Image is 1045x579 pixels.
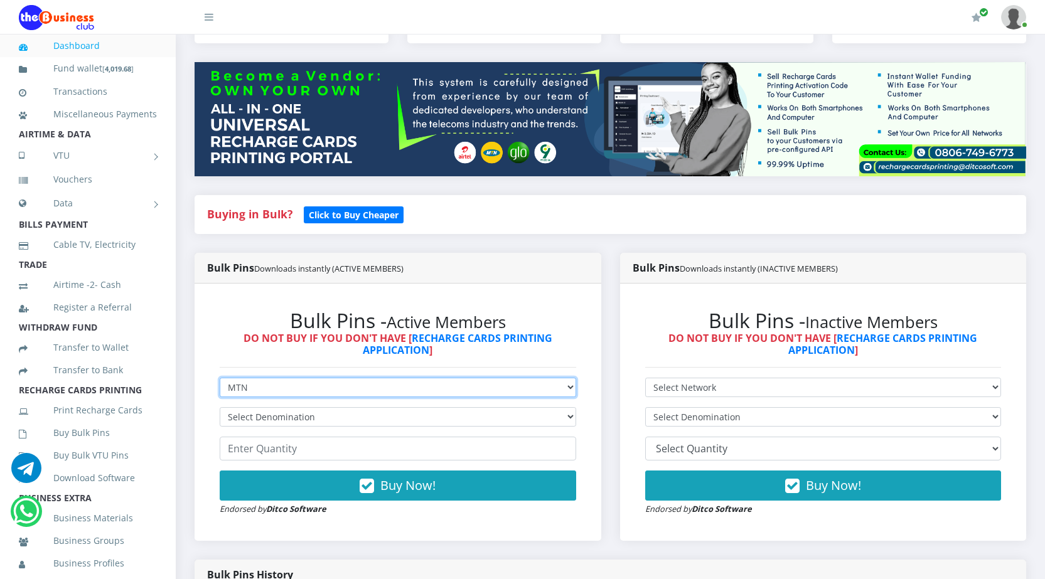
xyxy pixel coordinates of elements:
[195,62,1026,176] img: multitenant_rcp.png
[19,140,157,171] a: VTU
[254,263,404,274] small: Downloads instantly (ACTIVE MEMBERS)
[105,64,131,73] b: 4,019.68
[788,331,978,357] a: RECHARGE CARDS PRINTING APPLICATION
[220,437,576,460] input: Enter Quantity
[304,206,404,221] a: Click to Buy Cheaper
[633,261,838,275] strong: Bulk Pins
[692,503,752,514] strong: Ditco Software
[645,470,1002,501] button: Buy Now!
[19,100,157,129] a: Miscellaneous Payments
[13,506,39,526] a: Chat for support
[207,206,292,221] strong: Buying in Bulk?
[19,77,157,106] a: Transactions
[645,309,1002,332] h2: Bulk Pins -
[645,503,752,514] small: Endorsed by
[11,462,41,483] a: Chat for support
[19,293,157,322] a: Register a Referral
[19,165,157,194] a: Vouchers
[806,477,861,494] span: Buy Now!
[244,331,552,357] strong: DO NOT BUY IF YOU DON'T HAVE [ ]
[19,54,157,83] a: Fund wallet[4,019.68]
[220,309,576,332] h2: Bulk Pins -
[19,549,157,578] a: Business Profiles
[19,31,157,60] a: Dashboard
[19,188,157,219] a: Data
[805,311,938,333] small: Inactive Members
[19,396,157,425] a: Print Recharge Cards
[19,464,157,492] a: Download Software
[220,503,326,514] small: Endorsed by
[19,526,157,555] a: Business Groups
[19,333,157,362] a: Transfer to Wallet
[309,209,399,221] b: Click to Buy Cheaper
[380,477,436,494] span: Buy Now!
[19,504,157,533] a: Business Materials
[19,5,94,30] img: Logo
[979,8,989,17] span: Renew/Upgrade Subscription
[102,64,134,73] small: [ ]
[220,470,576,501] button: Buy Now!
[680,263,838,274] small: Downloads instantly (INACTIVE MEMBERS)
[19,356,157,385] a: Transfer to Bank
[266,503,326,514] strong: Ditco Software
[19,230,157,259] a: Cable TV, Electricity
[668,331,977,357] strong: DO NOT BUY IF YOU DON'T HAVE [ ]
[1001,5,1026,29] img: User
[387,311,506,333] small: Active Members
[19,270,157,299] a: Airtime -2- Cash
[19,418,157,447] a: Buy Bulk Pins
[19,441,157,470] a: Buy Bulk VTU Pins
[363,331,552,357] a: RECHARGE CARDS PRINTING APPLICATION
[972,13,981,23] i: Renew/Upgrade Subscription
[207,261,404,275] strong: Bulk Pins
